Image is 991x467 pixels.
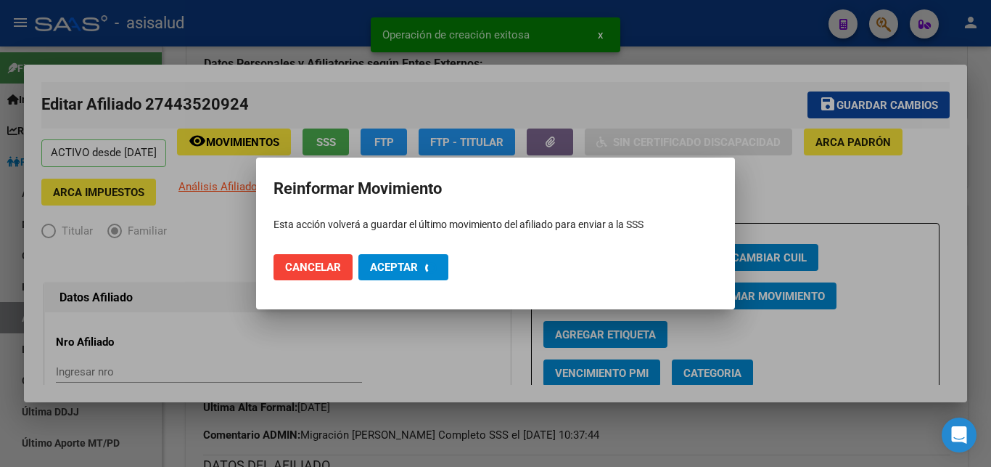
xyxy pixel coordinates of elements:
button: Aceptar [358,254,448,280]
h2: Reinformar Movimiento [274,175,717,203]
p: Esta acción volverá a guardar el último movimiento del afiliado para enviar a la SSS [274,217,717,232]
span: Aceptar [370,261,418,274]
div: Open Intercom Messenger [942,418,976,452]
button: Cancelar [274,254,353,280]
span: Cancelar [285,261,341,274]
